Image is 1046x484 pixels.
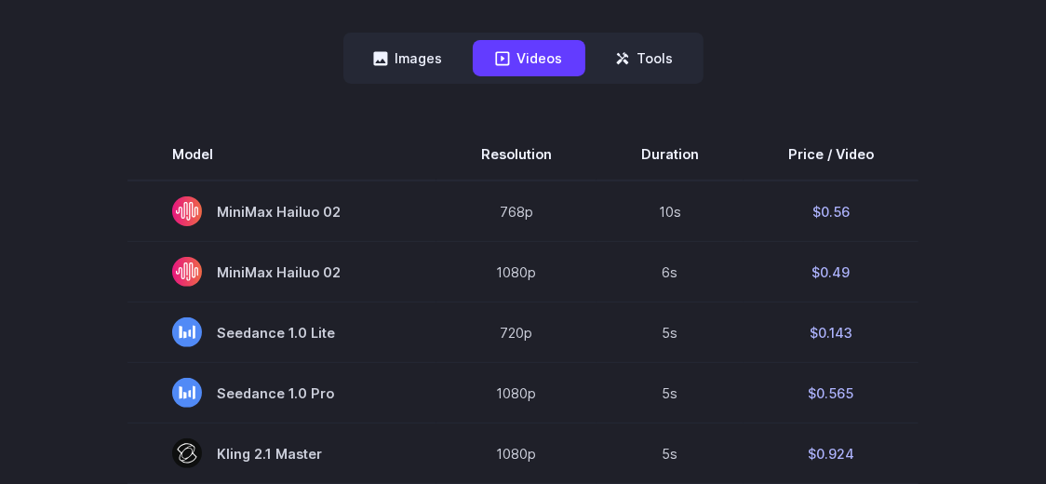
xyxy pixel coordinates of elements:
span: Kling 2.1 Master [172,438,392,468]
td: 1080p [436,423,597,484]
button: Videos [473,40,585,76]
span: MiniMax Hailuo 02 [172,257,392,287]
button: Images [351,40,465,76]
td: $0.924 [744,423,919,484]
td: 1080p [436,363,597,423]
td: $0.143 [744,302,919,363]
td: 1080p [436,242,597,302]
td: 6s [597,242,744,302]
td: 5s [597,302,744,363]
th: Duration [597,128,744,181]
th: Price / Video [744,128,919,181]
span: Seedance 1.0 Pro [172,378,392,408]
td: 720p [436,302,597,363]
td: $0.49 [744,242,919,302]
button: Tools [593,40,696,76]
span: MiniMax Hailuo 02 [172,196,392,226]
td: $0.565 [744,363,919,423]
td: 5s [597,363,744,423]
th: Resolution [436,128,597,181]
span: Seedance 1.0 Lite [172,317,392,347]
td: 5s [597,423,744,484]
td: 768p [436,181,597,242]
td: $0.56 [744,181,919,242]
th: Model [127,128,436,181]
td: 10s [597,181,744,242]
